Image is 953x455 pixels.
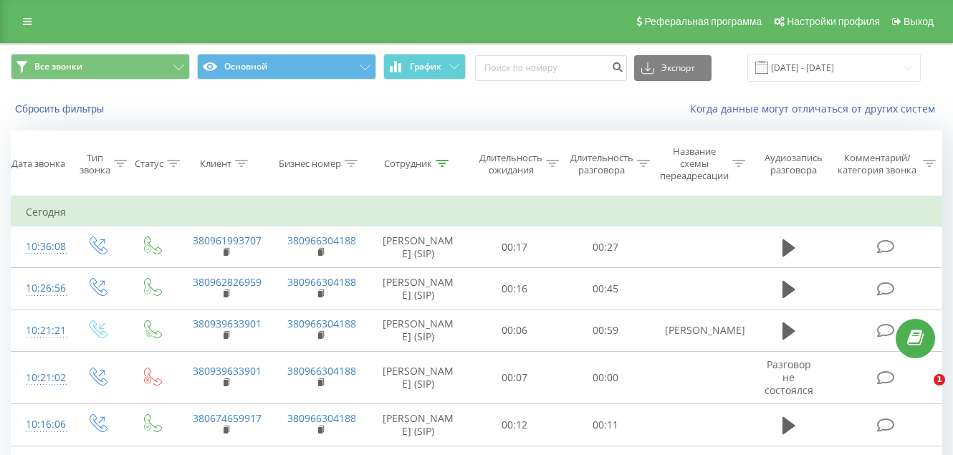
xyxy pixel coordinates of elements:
a: 380939633901 [193,364,262,378]
a: 380966304188 [287,275,356,289]
a: Когда данные могут отличаться от других систем [690,102,942,115]
div: 10:16:06 [26,411,55,439]
div: 10:21:21 [26,317,55,345]
div: 10:36:08 [26,233,55,261]
a: 380966304188 [287,411,356,425]
div: Дата звонка [11,158,65,170]
a: 380674659917 [193,411,262,425]
td: [PERSON_NAME] (SIP) [368,404,469,446]
td: 00:17 [469,226,560,268]
div: Длительность разговора [570,152,633,176]
span: График [410,62,441,72]
a: 380966304188 [287,317,356,330]
span: Выход [904,16,934,27]
a: 380961993707 [193,234,262,247]
td: 00:07 [469,351,560,404]
a: 380966304188 [287,234,356,247]
td: 00:00 [560,351,651,404]
td: 00:11 [560,404,651,446]
span: 1 [934,374,945,385]
div: Статус [135,158,163,170]
div: 10:21:02 [26,364,55,392]
td: 00:45 [560,268,651,310]
div: Бизнес номер [279,158,341,170]
a: 380962826959 [193,275,262,289]
a: 380966304188 [287,364,356,378]
div: 10:26:56 [26,274,55,302]
td: [PERSON_NAME] [651,310,745,351]
button: Экспорт [634,55,712,81]
button: Сбросить фильтры [11,102,111,115]
div: Аудиозапись разговора [758,152,829,176]
div: Название схемы переадресации [660,145,729,182]
td: [PERSON_NAME] (SIP) [368,351,469,404]
span: Реферальная программа [644,16,762,27]
div: Длительность ожидания [479,152,542,176]
span: Разговор не состоялся [765,358,813,397]
iframe: Intercom live chat [904,374,939,408]
span: Настройки профиля [787,16,880,27]
td: 00:06 [469,310,560,351]
td: [PERSON_NAME] (SIP) [368,226,469,268]
td: [PERSON_NAME] (SIP) [368,268,469,310]
div: Сотрудник [384,158,432,170]
input: Поиск по номеру [475,55,627,81]
button: График [383,54,466,80]
td: [PERSON_NAME] (SIP) [368,310,469,351]
td: 00:27 [560,226,651,268]
div: Клиент [200,158,231,170]
td: Сегодня [11,198,942,226]
button: Все звонки [11,54,190,80]
div: Тип звонка [80,152,110,176]
span: Все звонки [34,61,82,72]
a: 380939633901 [193,317,262,330]
td: 00:16 [469,268,560,310]
td: 00:59 [560,310,651,351]
td: 00:12 [469,404,560,446]
div: Комментарий/категория звонка [835,152,919,176]
button: Основной [197,54,376,80]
